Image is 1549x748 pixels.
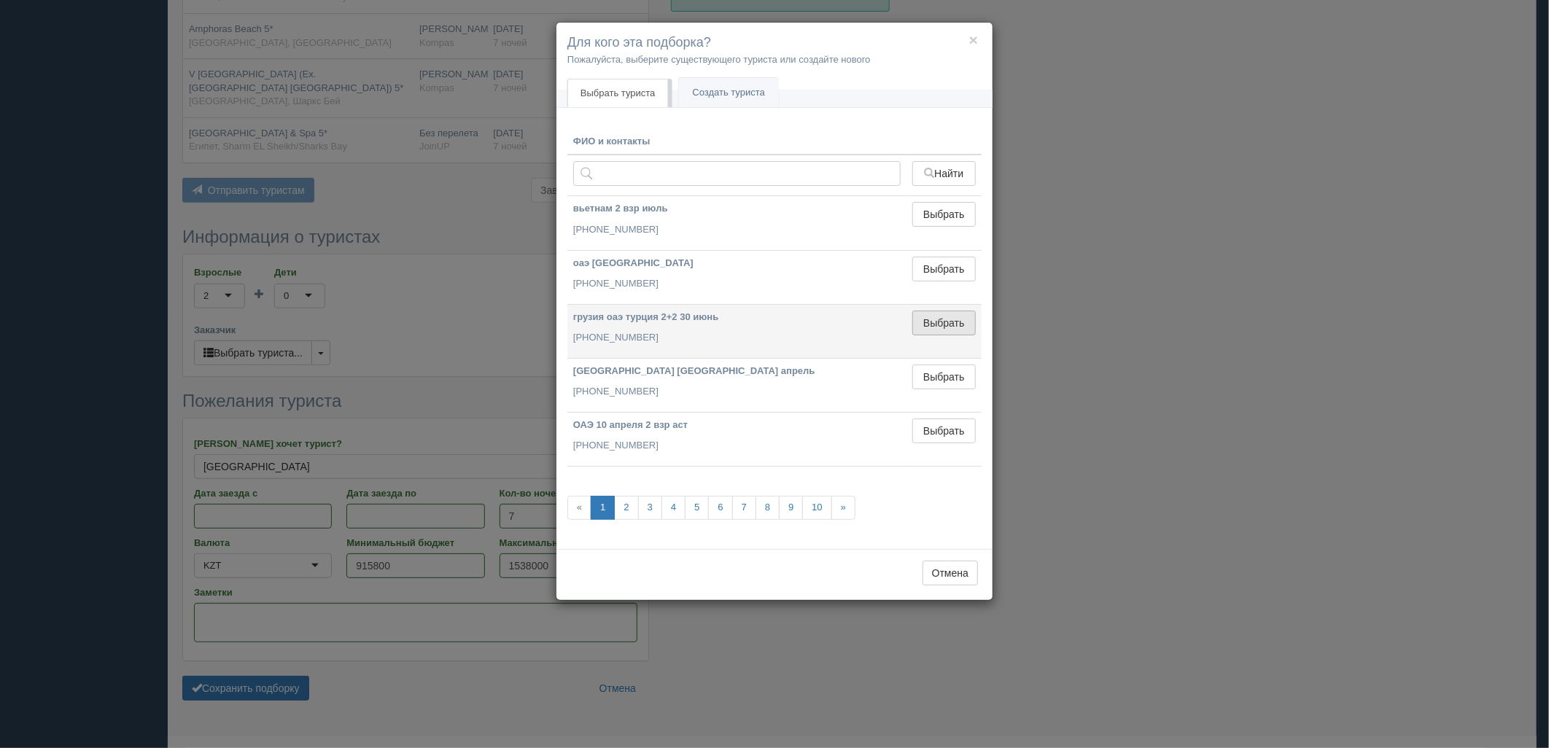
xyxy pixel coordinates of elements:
a: Выбрать туриста [567,79,668,108]
b: грузия оаэ турция 2+2 30 июнь [573,311,718,322]
p: [PHONE_NUMBER] [573,223,901,237]
button: × [969,32,978,47]
b: [GEOGRAPHIC_DATA] [GEOGRAPHIC_DATA] апрель [573,365,815,376]
a: 5 [685,496,709,520]
button: Выбрать [912,202,976,227]
p: [PHONE_NUMBER] [573,439,901,453]
button: Выбрать [912,365,976,389]
a: Создать туриста [679,78,778,108]
a: 8 [756,496,780,520]
a: 10 [802,496,831,520]
a: 2 [614,496,638,520]
a: 7 [732,496,756,520]
b: вьетнам 2 взр июль [573,203,668,214]
b: оаэ [GEOGRAPHIC_DATA] [573,257,694,268]
p: Пожалуйста, выберите существующего туриста или создайте нового [567,52,982,66]
button: Выбрать [912,418,976,443]
h4: Для кого эта подборка? [567,34,982,52]
a: 1 [591,496,615,520]
a: 6 [708,496,732,520]
p: [PHONE_NUMBER] [573,385,901,399]
button: Выбрать [912,257,976,281]
a: » [831,496,855,520]
input: Поиск по ФИО, паспорту или контактам [573,161,901,186]
button: Отмена [923,561,978,585]
b: ОАЭ 10 апреля 2 взр аст [573,419,688,430]
th: ФИО и контакты [567,129,907,155]
a: 4 [661,496,686,520]
a: 9 [779,496,803,520]
p: [PHONE_NUMBER] [573,331,901,345]
span: « [567,496,591,520]
p: [PHONE_NUMBER] [573,277,901,291]
a: 3 [638,496,662,520]
button: Найти [912,161,976,186]
button: Выбрать [912,311,976,335]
